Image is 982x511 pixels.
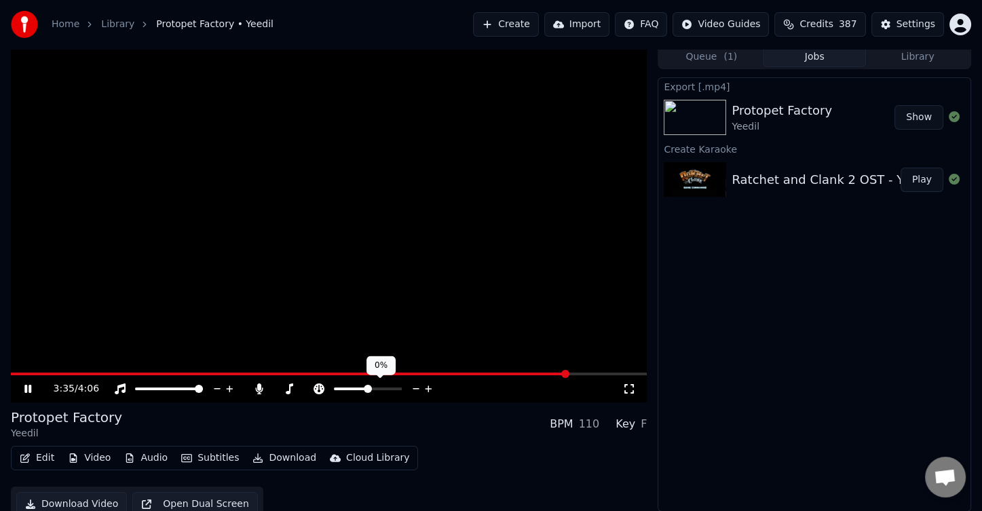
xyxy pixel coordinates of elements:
[544,12,609,37] button: Import
[732,120,832,134] div: Yeedil
[673,12,769,37] button: Video Guides
[896,18,935,31] div: Settings
[156,18,273,31] span: Protopet Factory • Yeedil
[723,50,737,64] span: ( 1 )
[366,356,396,375] div: 0%
[658,140,970,157] div: Create Karaoke
[839,18,857,31] span: 387
[550,416,573,432] div: BPM
[54,382,75,396] span: 3:35
[14,449,60,468] button: Edit
[866,48,969,67] button: Library
[894,105,943,130] button: Show
[615,12,667,37] button: FAQ
[925,457,966,497] a: Open chat
[54,382,86,396] div: /
[616,416,635,432] div: Key
[660,48,763,67] button: Queue
[52,18,79,31] a: Home
[732,101,832,120] div: Protopet Factory
[658,78,970,94] div: Export [.mp4]
[473,12,539,37] button: Create
[871,12,944,37] button: Settings
[579,416,600,432] div: 110
[52,18,273,31] nav: breadcrumb
[799,18,833,31] span: Credits
[901,168,943,192] button: Play
[247,449,322,468] button: Download
[774,12,865,37] button: Credits387
[78,382,99,396] span: 4:06
[176,449,244,468] button: Subtitles
[11,11,38,38] img: youka
[119,449,173,468] button: Audio
[346,451,409,465] div: Cloud Library
[641,416,647,432] div: F
[763,48,866,67] button: Jobs
[62,449,116,468] button: Video
[101,18,134,31] a: Library
[11,427,122,440] div: Yeedil
[11,408,122,427] div: Protopet Factory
